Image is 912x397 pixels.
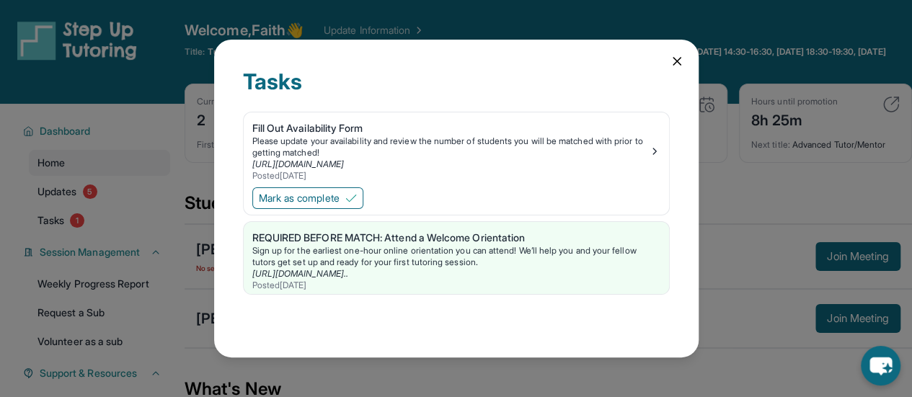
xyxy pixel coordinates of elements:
div: Posted [DATE] [252,280,660,291]
button: Mark as complete [252,187,363,209]
div: REQUIRED BEFORE MATCH: Attend a Welcome Orientation [252,231,660,245]
div: Sign up for the earliest one-hour online orientation you can attend! We’ll help you and your fell... [252,245,660,268]
div: Tasks [243,68,670,112]
a: Fill Out Availability FormPlease update your availability and review the number of students you w... [244,112,669,184]
div: Fill Out Availability Form [252,121,649,135]
a: [URL][DOMAIN_NAME].. [252,268,348,279]
a: [URL][DOMAIN_NAME] [252,159,344,169]
span: Mark as complete [259,191,340,205]
div: Posted [DATE] [252,170,649,182]
button: chat-button [861,346,900,385]
a: REQUIRED BEFORE MATCH: Attend a Welcome OrientationSign up for the earliest one-hour online orien... [244,222,669,294]
div: Please update your availability and review the number of students you will be matched with prior ... [252,135,649,159]
img: Mark as complete [345,192,357,204]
